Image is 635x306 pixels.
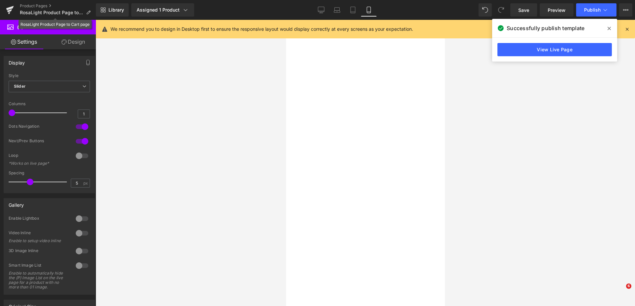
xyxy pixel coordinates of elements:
b: Slider [14,84,25,89]
a: Preview [540,3,573,17]
div: Enable to automatically hide the (P) Image List on the live page for a product with no more than ... [9,271,68,289]
a: Laptop [329,3,345,17]
div: Spacing [9,171,90,175]
div: RosaLight Product Page to Cart page [21,21,90,28]
span: Preview [548,7,566,14]
div: Columns [9,102,90,106]
a: View Live Page [497,43,612,56]
button: Undo [479,3,492,17]
a: Mobile [361,3,377,17]
div: Gallery [9,198,24,208]
div: Enable to setup video inline [9,239,68,243]
p: We recommend you to design in Desktop first to ensure the responsive layout would display correct... [110,25,413,33]
span: (P) Image List [17,24,49,30]
a: Product Pages [20,3,96,9]
button: Redo [494,3,508,17]
div: Next/Prev Buttons [9,138,69,145]
span: 6 [626,284,631,289]
span: Save [518,7,529,14]
div: Assigned 1 Product [137,7,189,13]
a: Desktop [313,3,329,17]
span: Successfully publish template [507,24,584,32]
div: *Works on live page* [9,161,68,166]
button: Publish [576,3,616,17]
div: Style [9,73,90,78]
a: New Library [96,3,129,17]
a: Tablet [345,3,361,17]
span: Publish [584,7,601,13]
div: Loop [9,153,69,160]
div: Dots Navigation [9,124,69,131]
iframe: Intercom live chat [613,284,628,299]
span: RosaLight Product Page to Cart page [20,10,83,15]
div: Enable Lightbox [9,216,69,223]
a: Design [49,34,97,49]
span: Library [108,7,124,13]
div: Video Inline [9,230,69,237]
div: Display [9,56,25,66]
span: px [83,181,89,185]
div: 3D Image Inline [9,248,69,255]
div: Smart Image List [9,263,69,270]
button: More [619,3,632,17]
